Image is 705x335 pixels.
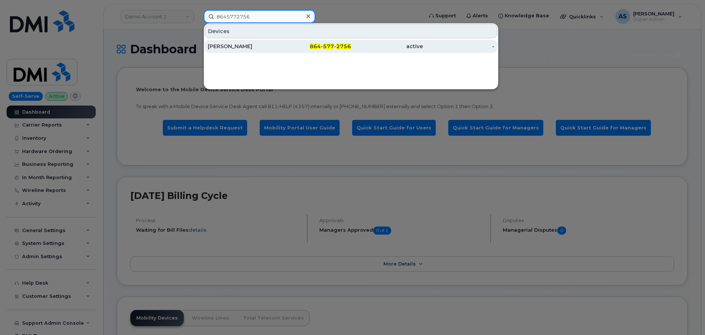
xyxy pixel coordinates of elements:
div: Devices [205,24,497,38]
div: - [423,43,495,50]
span: 864 [310,43,321,50]
div: active [351,43,423,50]
div: [PERSON_NAME] [208,43,280,50]
a: [PERSON_NAME]864-577-2756active- [205,40,497,53]
span: 2756 [336,43,351,50]
span: 577 [323,43,334,50]
div: - - [280,43,351,50]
